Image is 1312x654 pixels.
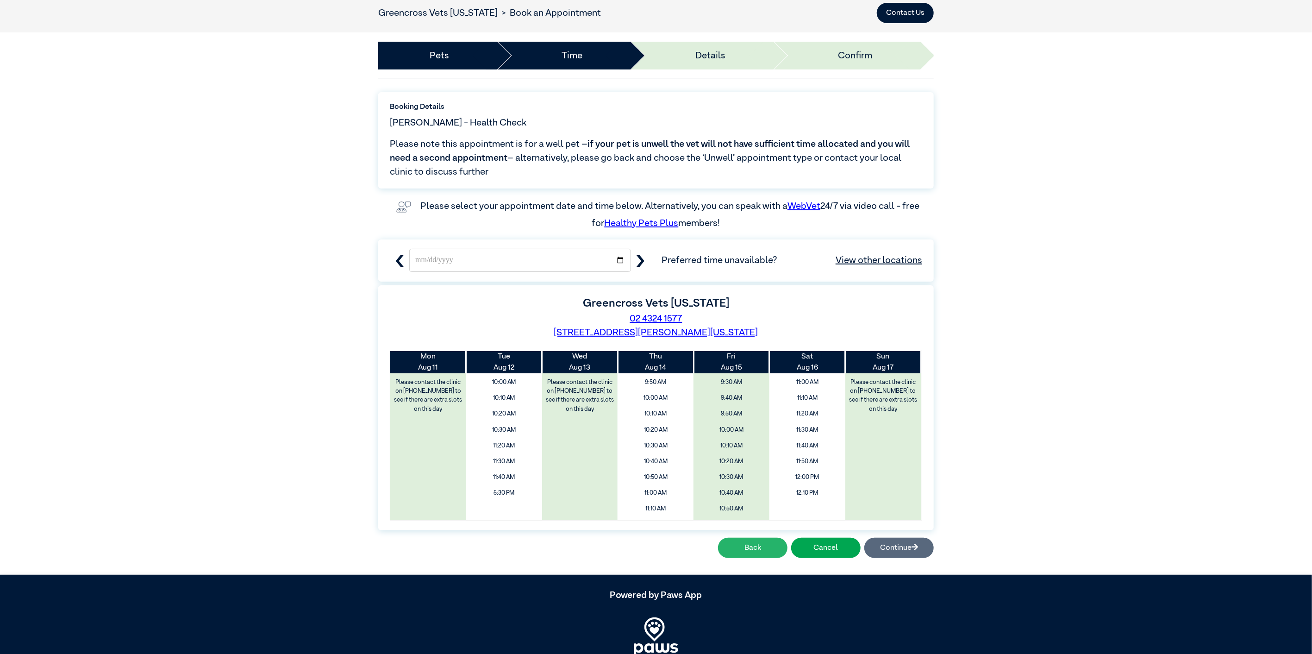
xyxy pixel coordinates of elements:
span: 10:40 AM [697,486,766,500]
span: 9:50 AM [621,376,690,389]
a: Time [562,49,582,63]
a: View other locations [836,253,922,267]
a: [STREET_ADDRESS][PERSON_NAME][US_STATE] [554,328,758,337]
th: Aug 14 [618,351,693,373]
span: [PERSON_NAME] - Health Check [390,116,526,130]
span: 10:40 AM [621,455,690,468]
th: Aug 17 [845,351,921,373]
label: Please contact the clinic on [PHONE_NUMBER] to see if there are extra slots on this day [391,376,465,416]
span: 10:00 AM [697,423,766,437]
span: 10:50 AM [621,471,690,484]
nav: breadcrumb [378,6,601,20]
span: 11:00 AM [773,376,842,389]
label: Greencross Vets [US_STATE] [583,298,729,309]
span: 10:10 AM [621,407,690,421]
span: 11:00 AM [621,486,690,500]
span: 10:30 AM [469,423,539,437]
h5: Powered by Paws App [378,590,934,601]
a: Greencross Vets [US_STATE] [378,8,498,18]
span: 10:20 AM [621,423,690,437]
span: 12:00 PM [773,471,842,484]
a: Healthy Pets Plus [605,219,679,228]
th: Aug 16 [769,351,845,373]
span: 10:30 AM [621,439,690,453]
span: 12:10 PM [773,486,842,500]
span: 9:50 AM [697,407,766,421]
span: 11:20 AM [621,518,690,532]
span: 10:00 AM [621,391,690,405]
span: Please note this appointment is for a well pet – – alternatively, please go back and choose the ‘... [390,137,922,179]
span: 10:20 AM [697,455,766,468]
button: Contact Us [877,3,934,23]
span: 11:30 AM [773,423,842,437]
span: 11:30 AM [469,455,539,468]
span: 11:20 AM [773,407,842,421]
span: 9:40 AM [697,391,766,405]
a: Pets [430,49,449,63]
span: 10:50 AM [697,502,766,516]
span: 10:30 AM [697,471,766,484]
span: 10:20 AM [469,407,539,421]
span: 10:10 AM [469,391,539,405]
label: Please contact the clinic on [PHONE_NUMBER] to see if there are extra slots on this day [543,376,617,416]
span: 11:10 AM [773,391,842,405]
th: Aug 12 [466,351,542,373]
span: 10:00 AM [469,376,539,389]
span: 11:20 AM [469,439,539,453]
label: Please contact the clinic on [PHONE_NUMBER] to see if there are extra slots on this day [846,376,920,416]
a: 02 4324 1577 [630,314,682,323]
label: Booking Details [390,101,922,113]
li: Book an Appointment [498,6,601,20]
label: Please select your appointment date and time below. Alternatively, you can speak with a 24/7 via ... [420,201,921,227]
button: Back [718,538,787,558]
th: Aug 11 [390,351,466,373]
img: vet [393,198,415,216]
span: 11:40 AM [469,471,539,484]
th: Aug 13 [542,351,618,373]
button: Cancel [791,538,861,558]
span: 9:30 AM [697,376,766,389]
span: 10:10 AM [697,439,766,453]
span: 11:00 AM [697,518,766,532]
span: 11:10 AM [621,502,690,516]
th: Aug 15 [693,351,769,373]
span: Preferred time unavailable? [662,253,922,267]
span: if your pet is unwell the vet will not have sufficient time allocated and you will need a second ... [390,139,910,163]
span: 5:30 PM [469,486,539,500]
span: 11:40 AM [773,439,842,453]
a: WebVet [787,201,820,211]
span: 11:50 AM [773,455,842,468]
